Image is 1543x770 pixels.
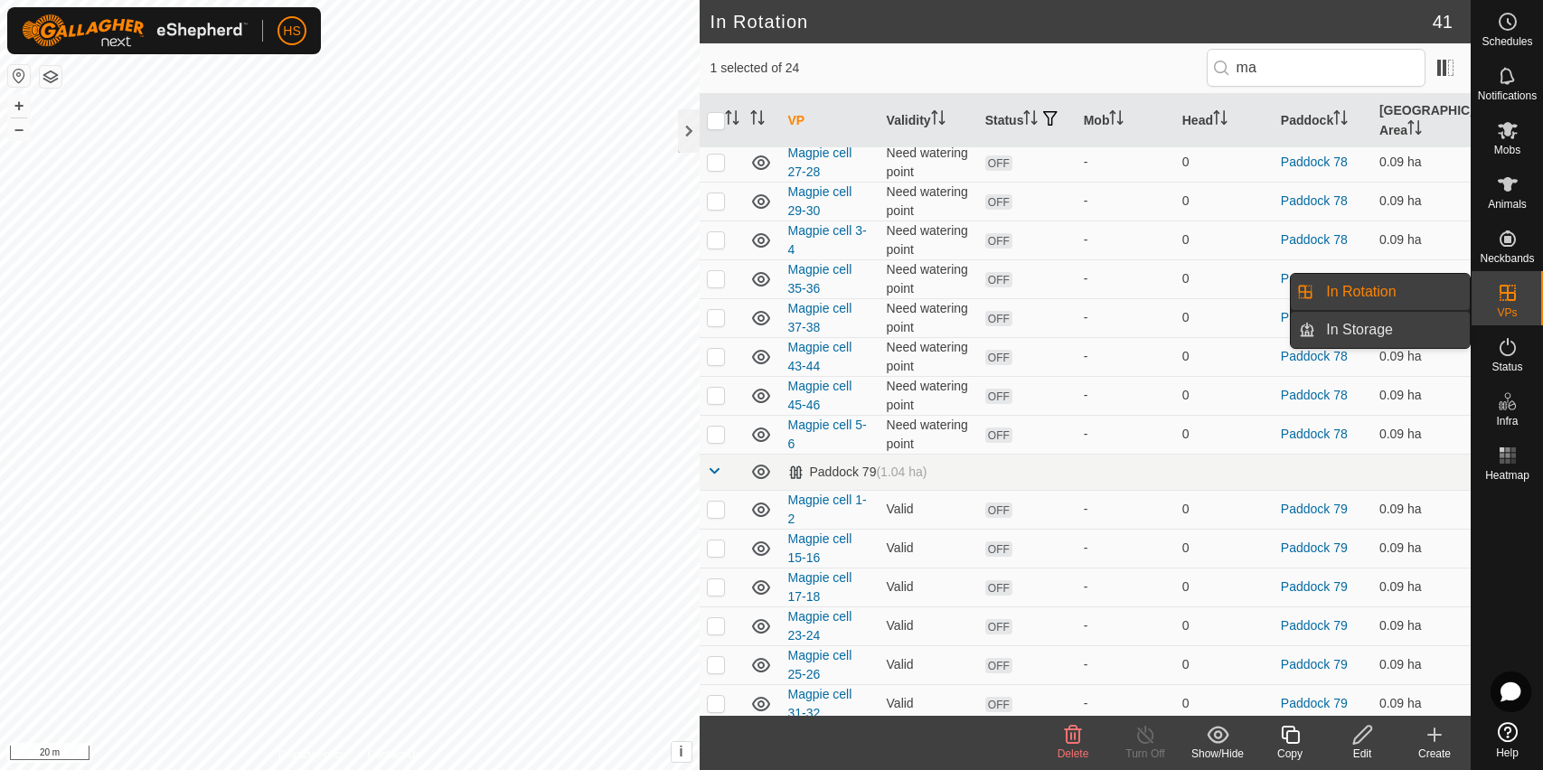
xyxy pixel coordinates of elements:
[1488,199,1527,210] span: Animals
[788,531,852,565] a: Magpie cell 15-16
[1109,746,1181,762] div: Turn Off
[22,14,248,47] img: Gallagher Logo
[1315,274,1470,310] a: In Rotation
[1291,312,1470,348] li: In Storage
[985,580,1012,596] span: OFF
[1372,376,1471,415] td: 0.09 ha
[1372,337,1471,376] td: 0.09 ha
[788,340,852,373] a: Magpie cell 43-44
[1281,155,1348,169] a: Paddock 78
[880,684,978,723] td: Valid
[985,541,1012,557] span: OFF
[1372,606,1471,645] td: 0.09 ha
[1181,746,1254,762] div: Show/Hide
[1281,579,1348,594] a: Paddock 79
[1281,310,1348,324] a: Paddock 78
[8,95,30,117] button: +
[985,311,1012,326] span: OFF
[1084,386,1168,405] div: -
[1480,253,1534,264] span: Neckbands
[788,223,867,257] a: Magpie cell 3-4
[725,113,739,127] p-sorticon: Activate to sort
[1084,308,1168,327] div: -
[1494,145,1520,155] span: Mobs
[367,747,420,763] a: Contact Us
[1175,645,1274,684] td: 0
[1175,529,1274,568] td: 0
[788,184,852,218] a: Magpie cell 29-30
[788,262,852,296] a: Magpie cell 35-36
[1281,388,1348,402] a: Paddock 78
[8,118,30,140] button: –
[876,465,927,479] span: (1.04 ha)
[931,113,946,127] p-sorticon: Activate to sort
[788,687,852,720] a: Magpie cell 31-32
[278,747,346,763] a: Privacy Policy
[788,609,852,643] a: Magpie cell 23-24
[1084,694,1168,713] div: -
[1372,568,1471,606] td: 0.09 ha
[788,301,852,334] a: Magpie cell 37-38
[985,427,1012,443] span: OFF
[1398,746,1471,762] div: Create
[788,570,852,604] a: Magpie cell 17-18
[1175,337,1274,376] td: 0
[880,376,978,415] td: Need watering point
[1084,230,1168,249] div: -
[1372,490,1471,529] td: 0.09 ha
[1372,182,1471,221] td: 0.09 ha
[1175,259,1274,298] td: 0
[880,221,978,259] td: Need watering point
[1333,113,1348,127] p-sorticon: Activate to sort
[1281,232,1348,247] a: Paddock 78
[985,155,1012,171] span: OFF
[788,418,867,451] a: Magpie cell 5-6
[1326,281,1396,303] span: In Rotation
[985,233,1012,249] span: OFF
[1254,746,1326,762] div: Copy
[1084,269,1168,288] div: -
[985,697,1012,712] span: OFF
[880,490,978,529] td: Valid
[1175,376,1274,415] td: 0
[1281,696,1348,710] a: Paddock 79
[985,389,1012,404] span: OFF
[1281,349,1348,363] a: Paddock 78
[1084,577,1168,596] div: -
[1175,568,1274,606] td: 0
[880,645,978,684] td: Valid
[1372,259,1471,298] td: 0.09 ha
[1175,606,1274,645] td: 0
[880,94,978,148] th: Validity
[880,298,978,337] td: Need watering point
[1315,312,1470,348] a: In Storage
[1372,415,1471,454] td: 0.09 ha
[1207,49,1425,87] input: Search (S)
[1281,540,1348,555] a: Paddock 79
[1433,8,1453,35] span: 41
[880,182,978,221] td: Need watering point
[1281,427,1348,441] a: Paddock 78
[672,742,692,762] button: i
[1084,192,1168,211] div: -
[1084,655,1168,674] div: -
[1175,182,1274,221] td: 0
[788,493,867,526] a: Magpie cell 1-2
[985,194,1012,210] span: OFF
[1084,153,1168,172] div: -
[679,744,682,759] span: i
[40,66,61,88] button: Map Layers
[1372,94,1471,148] th: [GEOGRAPHIC_DATA] Area
[1478,90,1537,101] span: Notifications
[1291,274,1470,310] li: In Rotation
[985,502,1012,518] span: OFF
[1281,193,1348,208] a: Paddock 78
[1023,113,1038,127] p-sorticon: Activate to sort
[788,465,927,480] div: Paddock 79
[880,337,978,376] td: Need watering point
[985,350,1012,365] span: OFF
[1372,529,1471,568] td: 0.09 ha
[1485,470,1529,481] span: Heatmap
[880,259,978,298] td: Need watering point
[1497,307,1517,318] span: VPs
